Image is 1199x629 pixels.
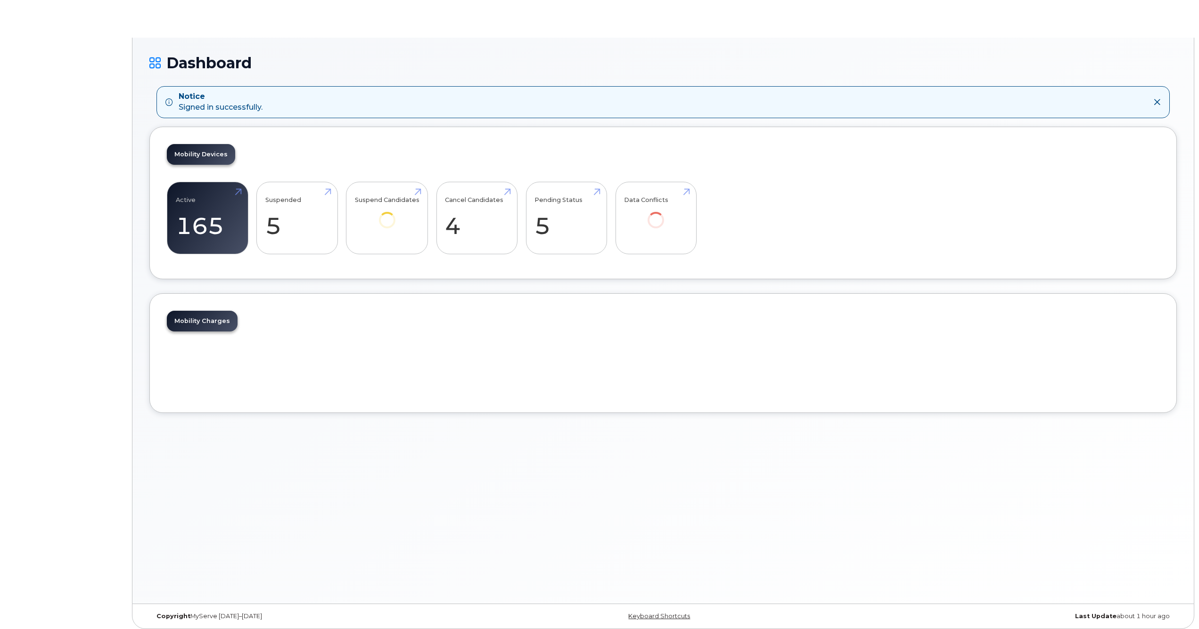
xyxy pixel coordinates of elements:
[628,613,690,620] a: Keyboard Shortcuts
[834,613,1177,620] div: about 1 hour ago
[176,187,239,249] a: Active 165
[149,55,1177,71] h1: Dashboard
[156,613,190,620] strong: Copyright
[1075,613,1117,620] strong: Last Update
[167,144,235,165] a: Mobility Devices
[179,91,263,102] strong: Notice
[167,311,238,331] a: Mobility Charges
[149,613,492,620] div: MyServe [DATE]–[DATE]
[534,187,598,249] a: Pending Status 5
[179,91,263,113] div: Signed in successfully.
[355,187,419,241] a: Suspend Candidates
[265,187,329,249] a: Suspended 5
[445,187,509,249] a: Cancel Candidates 4
[624,187,688,241] a: Data Conflicts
